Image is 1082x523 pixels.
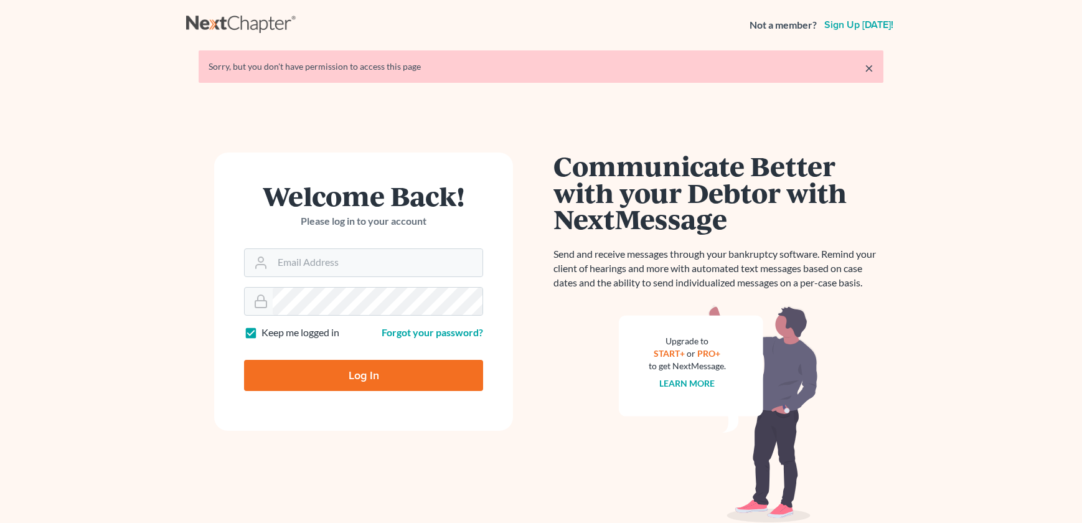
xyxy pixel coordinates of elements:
[209,60,873,73] div: Sorry, but you don't have permission to access this page
[865,60,873,75] a: ×
[654,348,685,359] a: START+
[619,305,818,523] img: nextmessage_bg-59042aed3d76b12b5cd301f8e5b87938c9018125f34e5fa2b7a6b67550977c72.svg
[660,378,715,389] a: Learn more
[244,214,483,229] p: Please log in to your account
[649,335,726,347] div: Upgrade to
[750,18,817,32] strong: Not a member?
[244,360,483,391] input: Log In
[382,326,483,338] a: Forgot your password?
[273,249,482,276] input: Email Address
[553,247,883,290] p: Send and receive messages through your bankruptcy software. Remind your client of hearings and mo...
[687,348,696,359] span: or
[261,326,339,340] label: Keep me logged in
[822,20,896,30] a: Sign up [DATE]!
[649,360,726,372] div: to get NextMessage.
[698,348,721,359] a: PRO+
[553,153,883,232] h1: Communicate Better with your Debtor with NextMessage
[244,182,483,209] h1: Welcome Back!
